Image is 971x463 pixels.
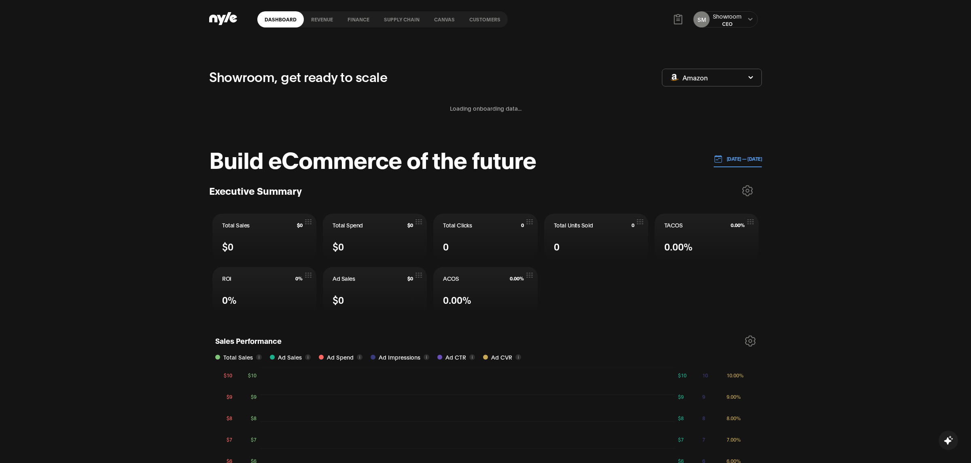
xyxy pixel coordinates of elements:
span: 0.00% [664,239,693,253]
span: 0 [554,239,560,253]
span: $0 [297,222,303,228]
button: i [515,354,521,360]
div: Loading onboarding data... [209,94,762,122]
span: 0% [222,293,237,307]
tspan: $10 [248,372,257,378]
span: $0 [333,293,344,307]
button: i [305,354,311,360]
tspan: 10.00% [727,372,744,378]
button: i [357,354,363,360]
tspan: $9 [227,394,232,400]
span: $0 [222,239,233,253]
button: TACOS0.00%0.00% [655,214,759,261]
tspan: $8 [227,415,232,421]
span: Ad Sales [278,353,302,362]
p: Showroom, get ready to scale [209,67,387,86]
button: Total Spend$0$0 [323,214,427,261]
span: ROI [222,274,231,282]
button: Total Units Sold00 [544,214,648,261]
button: i [424,354,429,360]
tspan: 9 [702,394,705,400]
tspan: $9 [678,394,684,400]
span: Total Units Sold [554,221,593,229]
tspan: 8.00% [727,415,741,421]
span: 0.00% [443,293,471,307]
a: Canvas [427,11,462,27]
tspan: 7.00% [727,436,741,442]
span: 0 [632,222,634,228]
tspan: $10 [678,372,687,378]
span: 0 [443,239,449,253]
button: ROI0%0% [212,267,316,314]
tspan: 9.00% [727,394,741,400]
span: Total Sales [223,353,253,362]
span: $0 [333,239,344,253]
button: Amazon [662,69,762,86]
button: i [469,354,475,360]
button: Ad Sales$0$0 [323,267,427,314]
tspan: $8 [678,415,684,421]
span: 0 [521,222,524,228]
span: $0 [407,222,413,228]
span: Ad CVR [491,353,512,362]
span: Ad Impressions [379,353,420,362]
span: Amazon [683,73,708,82]
button: Total Sales$0$0 [212,214,316,261]
a: Dashboard [257,11,304,27]
tspan: $7 [251,436,257,442]
button: ShowroomCEO [713,12,742,27]
span: Total Sales [222,221,250,229]
span: Total Spend [333,221,363,229]
button: [DATE] — [DATE] [714,151,762,167]
img: Amazon [670,74,678,81]
h3: Executive Summary [209,184,302,197]
span: 0.00% [731,222,745,228]
button: Total Clicks00 [433,214,537,261]
span: Ad Spend [327,353,354,362]
h1: Sales Performance [215,335,282,349]
tspan: 8 [702,415,705,421]
a: finance [340,11,377,27]
p: [DATE] — [DATE] [723,155,762,162]
span: Ad Sales [333,274,355,282]
div: Showroom [713,12,742,20]
tspan: $8 [251,415,257,421]
button: SM [693,11,710,27]
span: 0% [295,276,303,281]
button: ACOS0.00%0.00% [433,267,537,314]
span: 0.00% [510,276,524,281]
a: Customers [462,11,508,27]
h1: Build eCommerce of the future [209,147,536,171]
div: CEO [713,20,742,27]
a: Supply chain [377,11,427,27]
tspan: $9 [251,394,257,400]
button: Revenue [304,17,340,22]
span: Ad CTR [445,353,466,362]
span: ACOS [443,274,459,282]
span: TACOS [664,221,683,229]
tspan: $7 [678,436,684,442]
tspan: $7 [227,436,232,442]
tspan: 7 [702,436,705,442]
button: i [256,354,262,360]
span: Total Clicks [443,221,472,229]
tspan: 10 [702,372,708,378]
span: $0 [407,276,413,281]
tspan: $10 [224,372,232,378]
img: 01.01.24 — 07.01.24 [714,154,723,163]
